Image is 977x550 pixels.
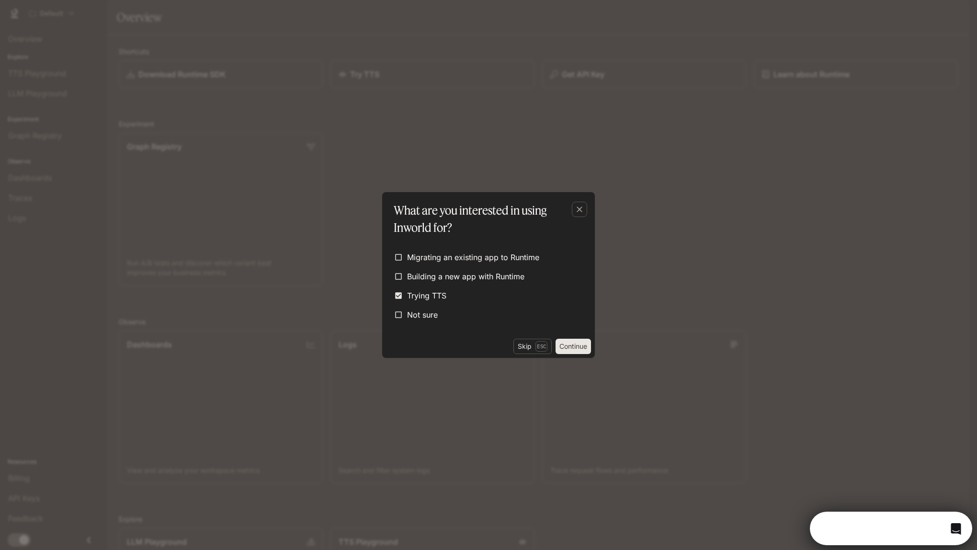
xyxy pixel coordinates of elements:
iframe: Intercom live chat discovery launcher [810,512,972,545]
div: Need help? [10,8,137,16]
iframe: Intercom live chat [944,517,967,540]
div: Open Intercom Messenger [4,4,166,30]
button: Continue [556,339,591,354]
span: Not sure [407,309,438,321]
div: The team typically replies in under 3h [10,16,137,26]
span: Building a new app with Runtime [407,271,524,282]
button: SkipEsc [513,339,552,354]
p: What are you interested in using Inworld for? [394,202,579,236]
span: Migrating an existing app to Runtime [407,252,539,263]
span: Trying TTS [407,290,446,301]
p: Esc [535,341,547,352]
